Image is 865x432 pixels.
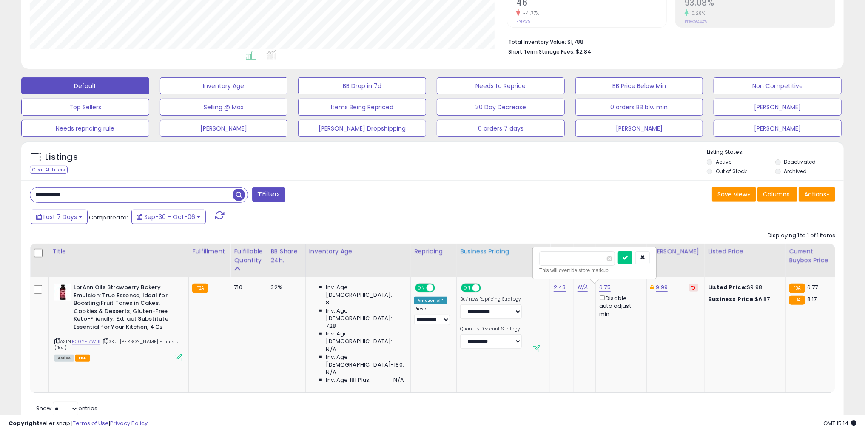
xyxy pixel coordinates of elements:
[271,284,299,291] div: 32%
[823,419,856,427] span: 2025-10-14 15:14 GMT
[539,266,650,275] div: This will override store markup
[480,284,493,292] span: OFF
[326,307,404,322] span: Inv. Age [DEMOGRAPHIC_DATA]:
[784,168,807,175] label: Archived
[460,326,522,332] label: Quantity Discount Strategy:
[144,213,195,221] span: Sep-30 - Oct-06
[326,284,404,299] span: Inv. Age [DEMOGRAPHIC_DATA]:
[110,419,148,427] a: Privacy Policy
[309,247,407,256] div: Inventory Age
[394,376,404,384] span: N/A
[74,284,177,333] b: LorAnn Oils Strawberry Bakery Emulsion: True Essence, Ideal for Boosting Fruit Tones in Cakes, Co...
[45,151,78,163] h5: Listings
[326,330,404,345] span: Inv. Age [DEMOGRAPHIC_DATA]:
[789,296,805,305] small: FBA
[437,99,565,116] button: 30 Day Decrease
[326,346,336,353] span: N/A
[650,247,701,256] div: [PERSON_NAME]
[54,284,71,301] img: 419XoY59MML._SL40_.jpg
[520,10,539,17] small: -41.77%
[714,77,842,94] button: Non Competitive
[784,158,816,165] label: Deactivated
[712,187,756,202] button: Save View
[52,247,185,256] div: Title
[707,148,843,156] p: Listing States:
[709,283,747,291] b: Listed Price:
[599,293,640,318] div: Disable auto adjust min
[192,284,208,293] small: FBA
[192,247,227,256] div: Fulfillment
[789,284,805,293] small: FBA
[21,77,149,94] button: Default
[709,284,779,291] div: $9.98
[508,48,575,55] b: Short Term Storage Fees:
[234,284,260,291] div: 710
[709,295,755,303] b: Business Price:
[160,77,288,94] button: Inventory Age
[54,284,182,361] div: ASIN:
[789,247,833,265] div: Current Buybox Price
[72,338,100,345] a: B00YFIZW1K
[89,213,128,222] span: Compared to:
[9,419,40,427] strong: Copyright
[575,77,703,94] button: BB Price Below Min
[160,99,288,116] button: Selling @ Max
[575,99,703,116] button: 0 orders BB blw min
[685,19,707,24] small: Prev: 92.82%
[326,376,371,384] span: Inv. Age 181 Plus:
[716,168,747,175] label: Out of Stock
[252,187,285,202] button: Filters
[414,306,450,325] div: Preset:
[768,232,835,240] div: Displaying 1 to 1 of 1 items
[43,213,77,221] span: Last 7 Days
[807,295,817,303] span: 8.17
[326,299,330,307] span: 8
[575,120,703,137] button: [PERSON_NAME]
[73,419,109,427] a: Terms of Use
[578,283,588,292] a: N/A
[709,296,779,303] div: $6.87
[131,210,206,224] button: Sep-30 - Oct-06
[437,77,565,94] button: Needs to Reprice
[414,247,453,256] div: Repricing
[689,10,706,17] small: 0.28%
[21,99,149,116] button: Top Sellers
[709,247,782,256] div: Listed Price
[554,283,566,292] a: 2.43
[416,284,427,292] span: ON
[54,355,74,362] span: All listings currently available for purchase on Amazon
[31,210,88,224] button: Last 7 Days
[763,190,790,199] span: Columns
[30,166,68,174] div: Clear All Filters
[508,36,829,46] li: $1,788
[462,284,472,292] span: ON
[516,19,531,24] small: Prev: 79
[757,187,797,202] button: Columns
[234,247,263,265] div: Fulfillable Quantity
[298,120,426,137] button: [PERSON_NAME] Dropshipping
[599,283,611,292] a: 6.75
[414,297,447,304] div: Amazon AI *
[437,120,565,137] button: 0 orders 7 days
[21,120,149,137] button: Needs repricing rule
[460,247,546,256] div: Business Pricing
[9,420,148,428] div: seller snap | |
[54,338,182,351] span: | SKU: [PERSON_NAME] Emulsion (4oz)
[460,296,522,302] label: Business Repricing Strategy:
[799,187,835,202] button: Actions
[298,77,426,94] button: BB Drop in 7d
[160,120,288,137] button: [PERSON_NAME]
[36,404,97,412] span: Show: entries
[75,355,90,362] span: FBA
[576,48,591,56] span: $2.84
[326,369,336,376] span: N/A
[271,247,302,265] div: BB Share 24h.
[714,99,842,116] button: [PERSON_NAME]
[434,284,447,292] span: OFF
[298,99,426,116] button: Items Being Repriced
[326,322,336,330] span: 728
[807,283,818,291] span: 6.77
[656,283,668,292] a: 9.99
[716,158,731,165] label: Active
[508,38,566,45] b: Total Inventory Value:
